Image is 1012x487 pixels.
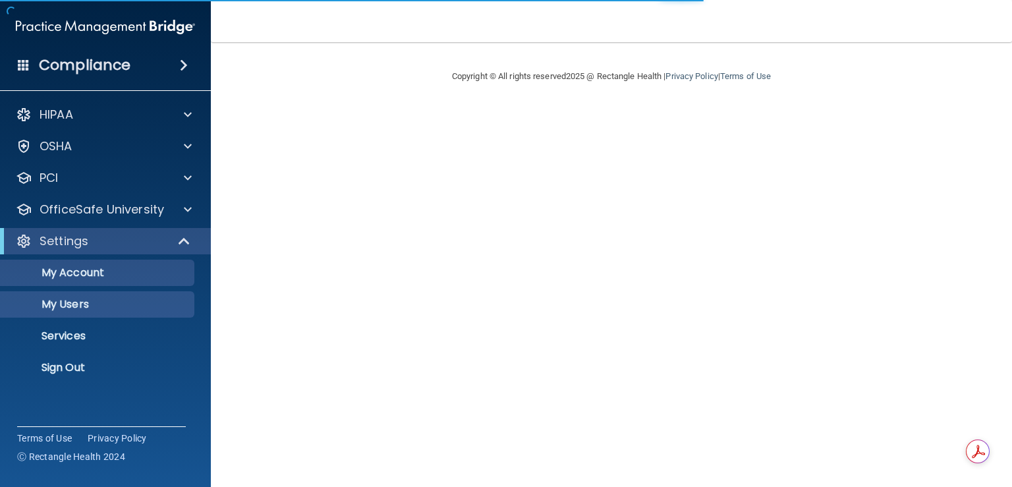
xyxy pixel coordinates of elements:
[9,329,188,343] p: Services
[720,71,771,81] a: Terms of Use
[40,202,164,217] p: OfficeSafe University
[9,266,188,279] p: My Account
[16,233,191,249] a: Settings
[665,71,717,81] a: Privacy Policy
[17,450,125,463] span: Ⓒ Rectangle Health 2024
[17,432,72,445] a: Terms of Use
[16,138,192,154] a: OSHA
[371,55,852,98] div: Copyright © All rights reserved 2025 @ Rectangle Health | |
[39,56,130,74] h4: Compliance
[40,233,88,249] p: Settings
[40,138,72,154] p: OSHA
[40,107,73,123] p: HIPAA
[16,202,192,217] a: OfficeSafe University
[16,107,192,123] a: HIPAA
[40,170,58,186] p: PCI
[16,14,195,40] img: PMB logo
[785,395,996,447] iframe: Drift Widget Chat Controller
[9,298,188,311] p: My Users
[88,432,147,445] a: Privacy Policy
[9,361,188,374] p: Sign Out
[16,170,192,186] a: PCI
